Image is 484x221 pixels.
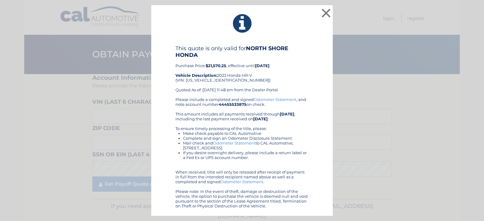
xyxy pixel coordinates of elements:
a: Odometer Statement [254,97,296,102]
h4: This quote is only valid for [175,45,309,58]
div: Purchase Price: , effective until 2023 Honda HR-V (VIN: [US_VEHICLE_IDENTIFICATION_NUMBER]) Quote... [175,45,309,97]
b: [DATE] [280,112,294,116]
b: [DATE] [255,63,270,68]
div: Please include a completed and signed , and note account number on check. This amount includes al... [175,97,309,208]
li: If you desire overnight delivery, please include a return label or a Fed Ex or UPS account number. [183,150,309,160]
strong: Vehicle Description: [175,73,217,78]
li: Mail check and to CAL Automotive, [STREET_ADDRESS] [183,141,309,150]
a: Odometer Statement [213,141,256,145]
b: 44455533875 [219,102,247,107]
li: Complete and sign an Odometer Disclosure Statement [183,136,309,141]
b: NORTH SHORE HONDA [175,45,288,58]
b: [DATE] [253,116,268,121]
b: $21,570.25 [206,63,226,68]
li: Make check payable to CAL Automotive [183,131,309,136]
button: × [320,7,332,19]
a: Odometer Statement [221,179,263,184]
